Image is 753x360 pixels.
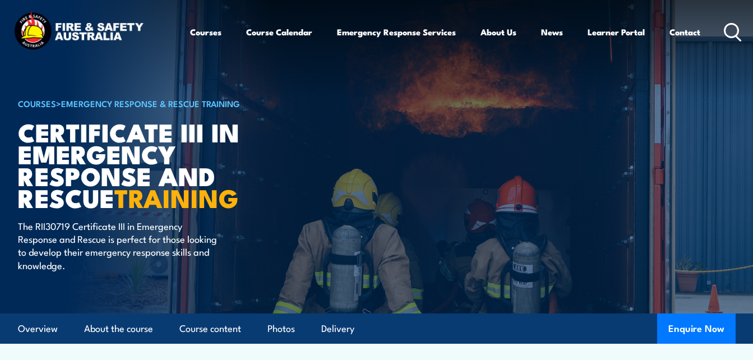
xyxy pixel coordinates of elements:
button: Enquire Now [657,313,736,344]
a: Photos [267,314,295,344]
a: Learner Portal [588,19,645,45]
a: About the course [84,314,153,344]
a: Courses [190,19,221,45]
strong: TRAINING [114,178,239,216]
a: About Us [481,19,516,45]
h1: Certificate III in Emergency Response and Rescue [18,121,295,209]
a: Course Calendar [246,19,312,45]
a: COURSES [18,97,56,109]
a: Overview [18,314,58,344]
a: News [541,19,563,45]
a: Delivery [321,314,354,344]
p: The RII30719 Certificate III in Emergency Response and Rescue is perfect for those looking to dev... [18,219,223,272]
a: Emergency Response Services [337,19,456,45]
a: Contact [669,19,700,45]
a: Course content [179,314,241,344]
h6: > [18,96,295,110]
a: Emergency Response & Rescue Training [61,97,240,109]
